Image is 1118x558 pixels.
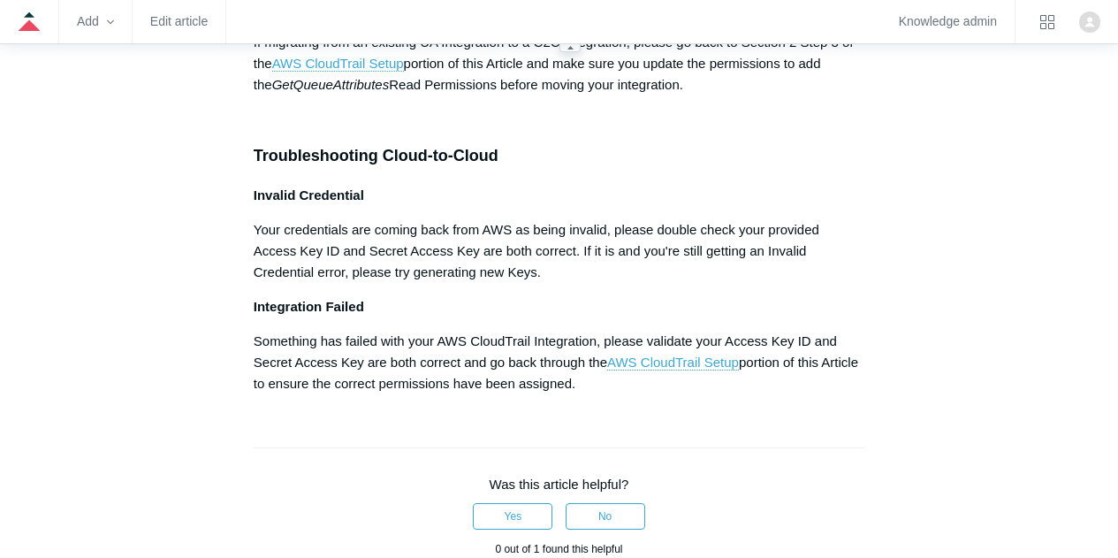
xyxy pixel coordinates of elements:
[559,43,581,52] zd-hc-resizer: Guide navigation
[899,17,997,27] a: Knowledge admin
[607,355,739,371] a: AWS CloudTrail Setup
[1079,11,1100,33] img: user avatar
[150,17,208,27] a: Edit article
[272,56,404,72] a: AWS CloudTrail Setup
[473,503,552,530] button: This article was helpful
[254,32,864,96] p: If migrating from an existing UA Integration to a C2C Integration, please go back to Section 2 St...
[490,477,629,492] span: Was this article helpful?
[254,219,864,283] p: Your credentials are coming back from AWS as being invalid, please double check your provided Acc...
[254,143,864,169] h3: Troubleshooting Cloud-to-Cloud
[254,187,364,203] strong: Invalid Credential
[272,77,390,92] em: GetQueueAttributes
[254,331,864,394] p: Something has failed with your AWS CloudTrail Integration, please validate your Access Key ID and...
[77,17,114,27] zd-hc-trigger: Add
[495,543,622,555] span: 0 out of 1 found this helpful
[566,503,645,530] button: This article was not helpful
[254,299,364,314] strong: Integration Failed
[1079,11,1100,33] zd-hc-trigger: Click your profile icon to open the profile menu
